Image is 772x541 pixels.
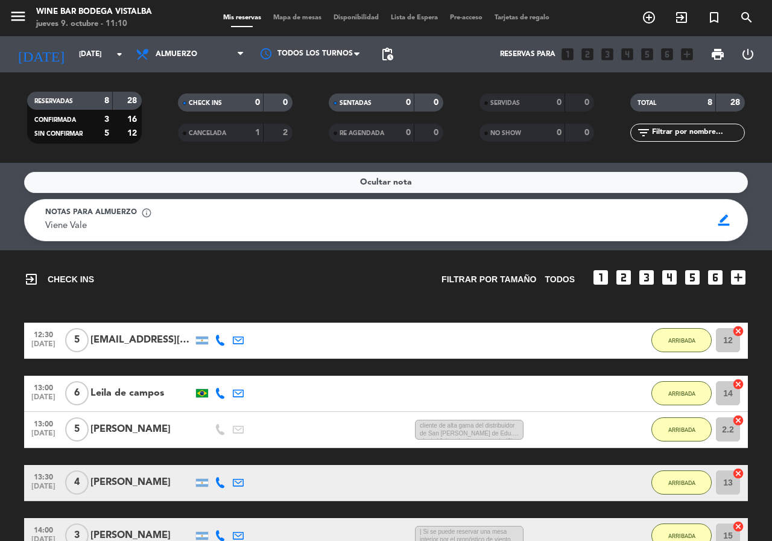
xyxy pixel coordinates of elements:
[340,100,372,106] span: SENTADAS
[660,268,679,287] i: looks_4
[732,520,744,533] i: cancel
[489,14,555,21] span: Tarjetas de regalo
[28,393,59,407] span: [DATE]
[674,10,689,25] i: exit_to_app
[560,46,575,62] i: looks_one
[637,268,656,287] i: looks_3
[65,328,89,352] span: 5
[28,522,59,536] span: 14:00
[651,417,712,441] button: ARRIBADA
[600,46,615,62] i: looks_3
[90,385,193,401] div: Leila de campos
[557,98,562,107] strong: 0
[490,100,520,106] span: SERVIDAS
[712,209,736,232] span: border_color
[732,378,744,390] i: cancel
[255,98,260,107] strong: 0
[385,14,444,21] span: Lista de Espera
[668,479,695,486] span: ARRIBADA
[639,46,655,62] i: looks_5
[28,429,59,443] span: [DATE]
[65,417,89,441] span: 5
[90,422,193,437] div: [PERSON_NAME]
[90,475,193,490] div: [PERSON_NAME]
[729,268,748,287] i: add_box
[36,6,152,18] div: Wine Bar Bodega Vistalba
[45,221,87,230] span: Viene Vale
[283,98,290,107] strong: 0
[584,98,592,107] strong: 0
[406,128,411,137] strong: 0
[659,46,675,62] i: looks_6
[36,18,152,30] div: jueves 9. octubre - 11:10
[415,420,524,440] span: cliente de alta gama del distribuidor de San [PERSON_NAME] de Edu.<br /> Visita a bodega con guía...
[28,327,59,341] span: 12:30
[255,128,260,137] strong: 1
[651,126,744,139] input: Filtrar por nombre...
[24,272,39,286] i: exit_to_app
[189,100,222,106] span: CHECK INS
[24,272,94,286] span: CHECK INS
[434,128,441,137] strong: 0
[706,268,725,287] i: looks_6
[651,328,712,352] button: ARRIBADA
[28,482,59,496] span: [DATE]
[651,470,712,495] button: ARRIBADA
[340,130,384,136] span: RE AGENDADA
[9,41,73,68] i: [DATE]
[557,128,562,137] strong: 0
[668,390,695,397] span: ARRIBADA
[730,98,742,107] strong: 28
[104,115,109,124] strong: 3
[668,426,695,433] span: ARRIBADA
[642,10,656,25] i: add_circle_outline
[112,47,127,62] i: arrow_drop_down
[707,98,712,107] strong: 8
[679,46,695,62] i: add_box
[584,128,592,137] strong: 0
[668,533,695,539] span: ARRIBADA
[733,36,763,72] div: LOG OUT
[651,381,712,405] button: ARRIBADA
[28,416,59,430] span: 13:00
[127,129,139,138] strong: 12
[9,7,27,30] button: menu
[380,47,394,62] span: pending_actions
[9,7,27,25] i: menu
[739,10,754,25] i: search
[732,325,744,337] i: cancel
[500,50,555,59] span: Reservas para
[732,414,744,426] i: cancel
[34,117,76,123] span: CONFIRMADA
[127,115,139,124] strong: 16
[141,207,152,218] span: info_outline
[189,130,226,136] span: CANCELADA
[434,98,441,107] strong: 0
[28,380,59,394] span: 13:00
[741,47,755,62] i: power_settings_new
[65,381,89,405] span: 6
[638,100,656,106] span: TOTAL
[45,207,137,219] span: Notas para almuerzo
[591,268,610,287] i: looks_one
[406,98,411,107] strong: 0
[707,10,721,25] i: turned_in_not
[104,129,109,138] strong: 5
[444,14,489,21] span: Pre-acceso
[490,130,521,136] span: NO SHOW
[545,273,575,286] span: TODOS
[267,14,327,21] span: Mapa de mesas
[283,128,290,137] strong: 2
[127,96,139,105] strong: 28
[104,96,109,105] strong: 8
[441,273,536,286] span: Filtrar por tamaño
[668,337,695,344] span: ARRIBADA
[360,176,412,189] span: Ocultar nota
[636,125,651,140] i: filter_list
[217,14,267,21] span: Mis reservas
[619,46,635,62] i: looks_4
[327,14,385,21] span: Disponibilidad
[34,98,73,104] span: RESERVADAS
[683,268,702,287] i: looks_5
[732,467,744,479] i: cancel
